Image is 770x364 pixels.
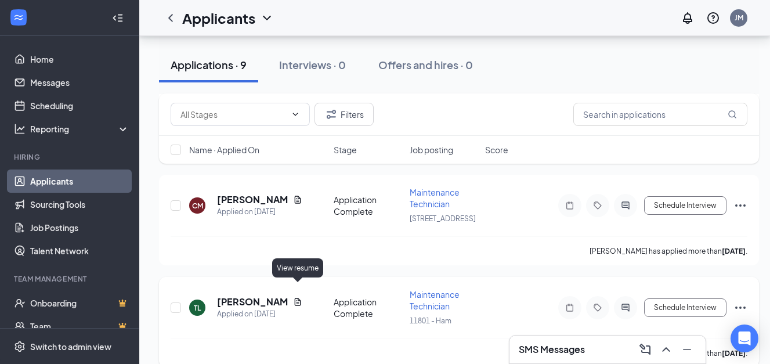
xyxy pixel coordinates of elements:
div: Interviews · 0 [279,57,346,72]
div: View resume [272,258,323,277]
input: All Stages [180,108,286,121]
div: Offers and hires · 0 [378,57,473,72]
span: Stage [334,144,357,156]
a: Home [30,48,129,71]
div: Hiring [14,152,127,162]
input: Search in applications [573,103,747,126]
a: TeamCrown [30,315,129,338]
svg: Minimize [680,343,694,356]
svg: Note [563,201,577,210]
svg: ChevronDown [291,110,300,119]
div: Team Management [14,274,127,284]
svg: Document [293,297,302,307]
b: [DATE] [722,247,746,255]
svg: ChevronLeft [164,11,178,25]
button: ChevronUp [657,340,675,359]
svg: Analysis [14,123,26,135]
span: Maintenance Technician [410,289,460,311]
a: OnboardingCrown [30,291,129,315]
button: Schedule Interview [644,196,726,215]
a: Messages [30,71,129,94]
b: [DATE] [722,349,746,358]
div: Applied on [DATE] [217,206,302,218]
svg: ChevronDown [260,11,274,25]
svg: QuestionInfo [706,11,720,25]
svg: Document [293,195,302,204]
h3: SMS Messages [519,343,585,356]
div: Applications · 9 [171,57,247,72]
button: Filter Filters [314,103,374,126]
span: [STREET_ADDRESS] [410,214,476,223]
p: [PERSON_NAME] has applied more than . [590,246,747,256]
div: JM [735,13,743,23]
div: TL [194,303,201,313]
a: Applicants [30,170,129,193]
svg: MagnifyingGlass [728,110,737,119]
svg: ActiveChat [619,201,632,210]
svg: WorkstreamLogo [13,12,24,23]
div: Switch to admin view [30,341,111,352]
h5: [PERSON_NAME] [217,193,288,206]
svg: ChevronUp [659,343,673,356]
span: Score [485,144,508,156]
svg: Collapse [112,12,124,24]
div: Reporting [30,123,130,135]
svg: Tag [591,303,605,312]
span: Job posting [410,144,453,156]
div: CM [192,201,203,211]
svg: Notifications [681,11,695,25]
svg: Filter [324,107,338,121]
a: Sourcing Tools [30,193,129,216]
button: ComposeMessage [636,340,655,359]
a: Scheduling [30,94,129,117]
button: Schedule Interview [644,298,726,317]
svg: Note [563,303,577,312]
svg: Ellipses [733,301,747,315]
a: Job Postings [30,216,129,239]
svg: Tag [591,201,605,210]
h5: [PERSON_NAME] [217,295,288,308]
a: Talent Network [30,239,129,262]
svg: Ellipses [733,199,747,212]
svg: Settings [14,341,26,352]
span: Name · Applied On [189,144,259,156]
div: Application Complete [334,194,403,217]
h1: Applicants [182,8,255,28]
span: 11801 - Ham [410,316,451,325]
svg: ComposeMessage [638,343,652,356]
svg: ActiveChat [619,303,632,312]
div: Application Complete [334,296,403,319]
span: Maintenance Technician [410,187,460,209]
button: Minimize [678,340,696,359]
div: Open Intercom Messenger [731,325,758,352]
div: Applied on [DATE] [217,308,302,320]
